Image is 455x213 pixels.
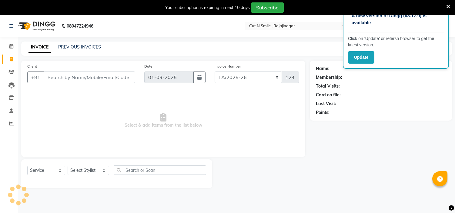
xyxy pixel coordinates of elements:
div: Last Visit: [316,101,336,107]
div: Points: [316,109,330,116]
label: Invoice Number [215,64,241,69]
div: Membership: [316,74,342,81]
b: 08047224946 [67,18,93,35]
iframe: chat widget [430,189,449,207]
input: Search or Scan [114,165,206,175]
span: Select & add items from the list below [27,90,299,151]
div: Card on file: [316,92,341,98]
a: PREVIOUS INVOICES [58,44,101,50]
img: logo [15,18,57,35]
a: INVOICE [28,42,51,53]
div: Total Visits: [316,83,340,89]
div: Your subscription is expiring in next 10 days [165,5,250,11]
button: Update [348,51,374,64]
p: A new version of Dingg (v3.17.0) is available [352,12,440,26]
button: Subscribe [251,2,284,13]
div: Name: [316,65,330,72]
label: Client [27,64,37,69]
button: +91 [27,72,44,83]
input: Search by Name/Mobile/Email/Code [44,72,135,83]
p: Click on ‘Update’ or refersh browser to get the latest version. [348,35,444,48]
label: Date [144,64,152,69]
